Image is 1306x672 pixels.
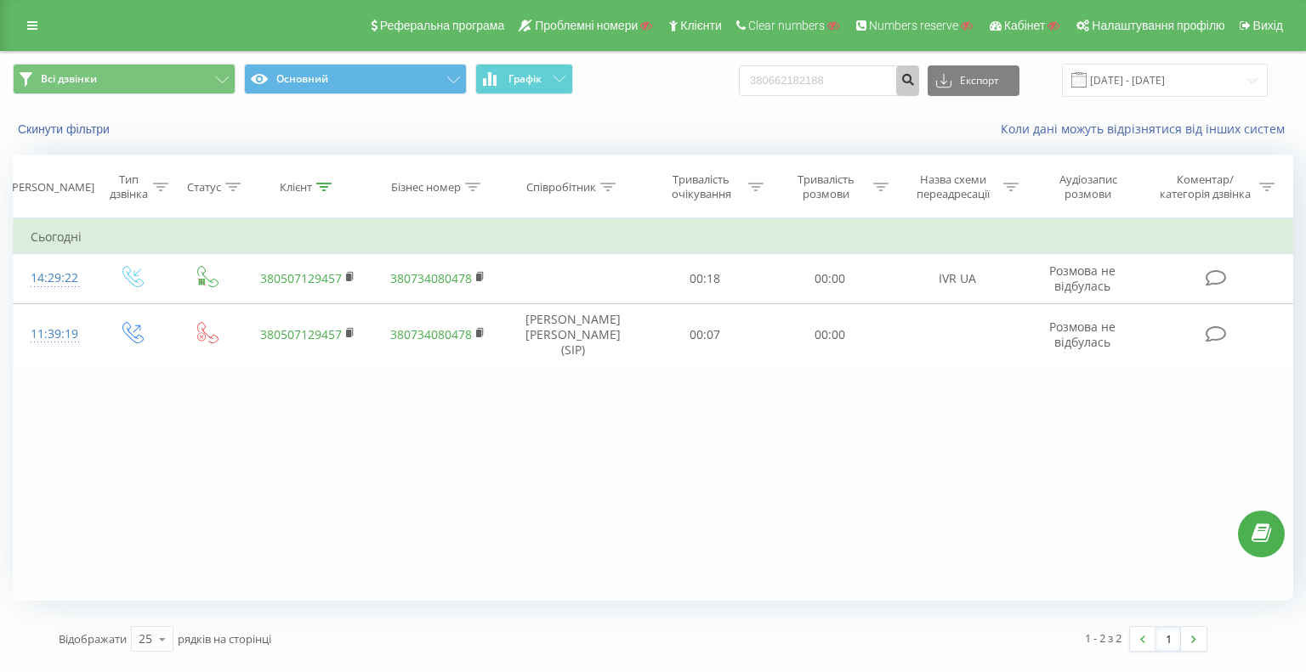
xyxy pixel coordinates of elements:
[680,19,722,32] span: Клієнти
[526,180,596,195] div: Співробітник
[178,631,271,647] span: рядків на сторінці
[739,65,919,96] input: Пошук за номером
[1092,19,1224,32] span: Налаштування профілю
[390,270,472,286] a: 380734080478
[768,303,893,366] td: 00:00
[14,220,1293,254] td: Сьогодні
[1156,172,1255,201] div: Коментар/категорія дзвінка
[13,64,236,94] button: Всі дзвінки
[139,630,152,647] div: 25
[1085,630,1121,647] div: 1 - 2 з 2
[503,303,643,366] td: [PERSON_NAME] [PERSON_NAME] (SIP)
[535,19,638,32] span: Проблемні номери
[508,73,542,85] span: Графік
[108,172,149,201] div: Тип дзвінка
[928,65,1019,96] button: Експорт
[13,121,118,137] button: Скинути фільтри
[244,64,467,94] button: Основний
[1038,172,1138,201] div: Аудіозапис розмови
[31,318,77,351] div: 11:39:19
[643,303,768,366] td: 00:07
[1049,263,1116,294] span: Розмова не відбулась
[260,326,342,342] a: 380507129457
[260,270,342,286] a: 380507129457
[658,172,744,201] div: Тривалість очікування
[41,72,97,86] span: Всі дзвінки
[390,326,472,342] a: 380734080478
[1004,19,1046,32] span: Кабінет
[1253,19,1283,32] span: Вихід
[380,19,505,32] span: Реферальна програма
[1156,627,1181,651] a: 1
[643,254,768,303] td: 00:18
[9,180,94,195] div: [PERSON_NAME]
[1049,319,1116,350] span: Розмова не відбулась
[783,172,869,201] div: Тривалість розмови
[31,262,77,295] div: 14:29:22
[1001,121,1293,137] a: Коли дані можуть відрізнятися вiд інших систем
[391,180,461,195] div: Бізнес номер
[908,172,999,201] div: Назва схеми переадресації
[280,180,312,195] div: Клієнт
[187,180,221,195] div: Статус
[869,19,958,32] span: Numbers reserve
[768,254,893,303] td: 00:00
[893,254,1023,303] td: IVR UA
[59,631,127,647] span: Відображати
[748,19,825,32] span: Clear numbers
[475,64,573,94] button: Графік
